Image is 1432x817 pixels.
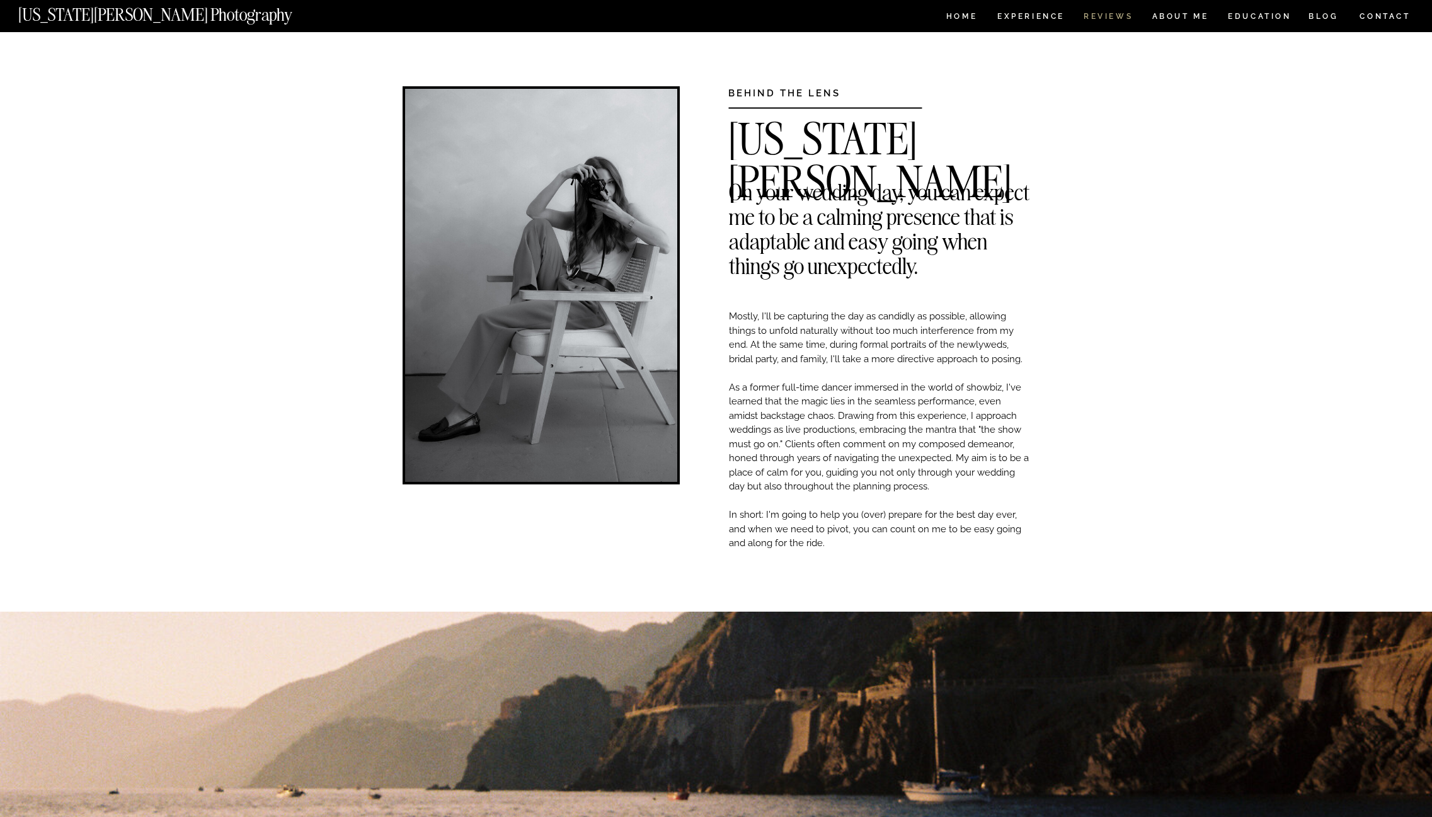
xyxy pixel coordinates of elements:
a: ABOUT ME [1152,13,1209,23]
a: REVIEWS [1084,13,1131,23]
p: Mostly, I'll be capturing the day as candidly as possible, allowing things to unfold naturally wi... [729,309,1030,643]
h2: [US_STATE][PERSON_NAME] [728,118,1030,137]
h2: On your wedding day, you can expect me to be a calming presence that is adaptable and easy going ... [729,180,1030,198]
a: Experience [997,13,1063,23]
a: BLOG [1309,13,1339,23]
a: HOME [944,13,980,23]
a: CONTACT [1359,9,1411,23]
h3: BEHIND THE LENS [728,86,883,96]
a: EDUCATION [1227,13,1293,23]
a: [US_STATE][PERSON_NAME] Photography [18,6,335,17]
